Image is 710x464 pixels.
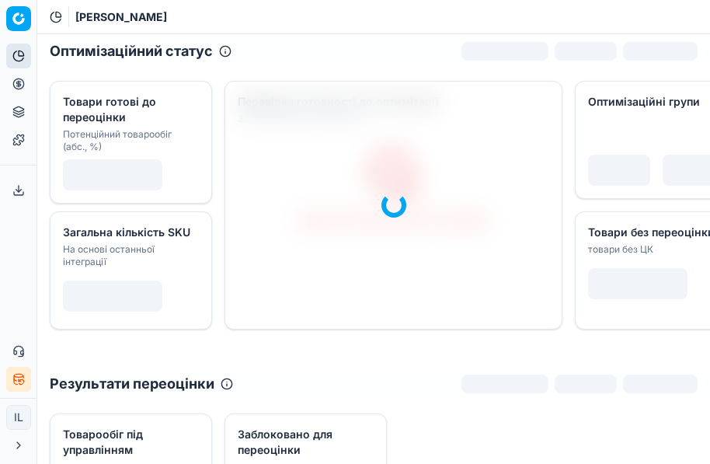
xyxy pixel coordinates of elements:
[7,406,30,429] span: IL
[75,9,167,25] span: [PERSON_NAME]
[238,427,371,458] div: Заблоковано для переоцінки
[50,40,213,62] h2: Оптимізаційний статус
[6,405,31,430] button: IL
[63,427,196,458] div: Товарообіг під управлінням
[63,243,196,268] div: На основі останньої інтеграції
[63,128,196,153] div: Потенційний товарообіг (абс., %)
[50,373,214,395] h2: Результати переоцінки
[75,9,167,25] nav: breadcrumb
[63,94,196,125] div: Товари готові до переоцінки
[63,225,196,240] div: Загальна кількість SKU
